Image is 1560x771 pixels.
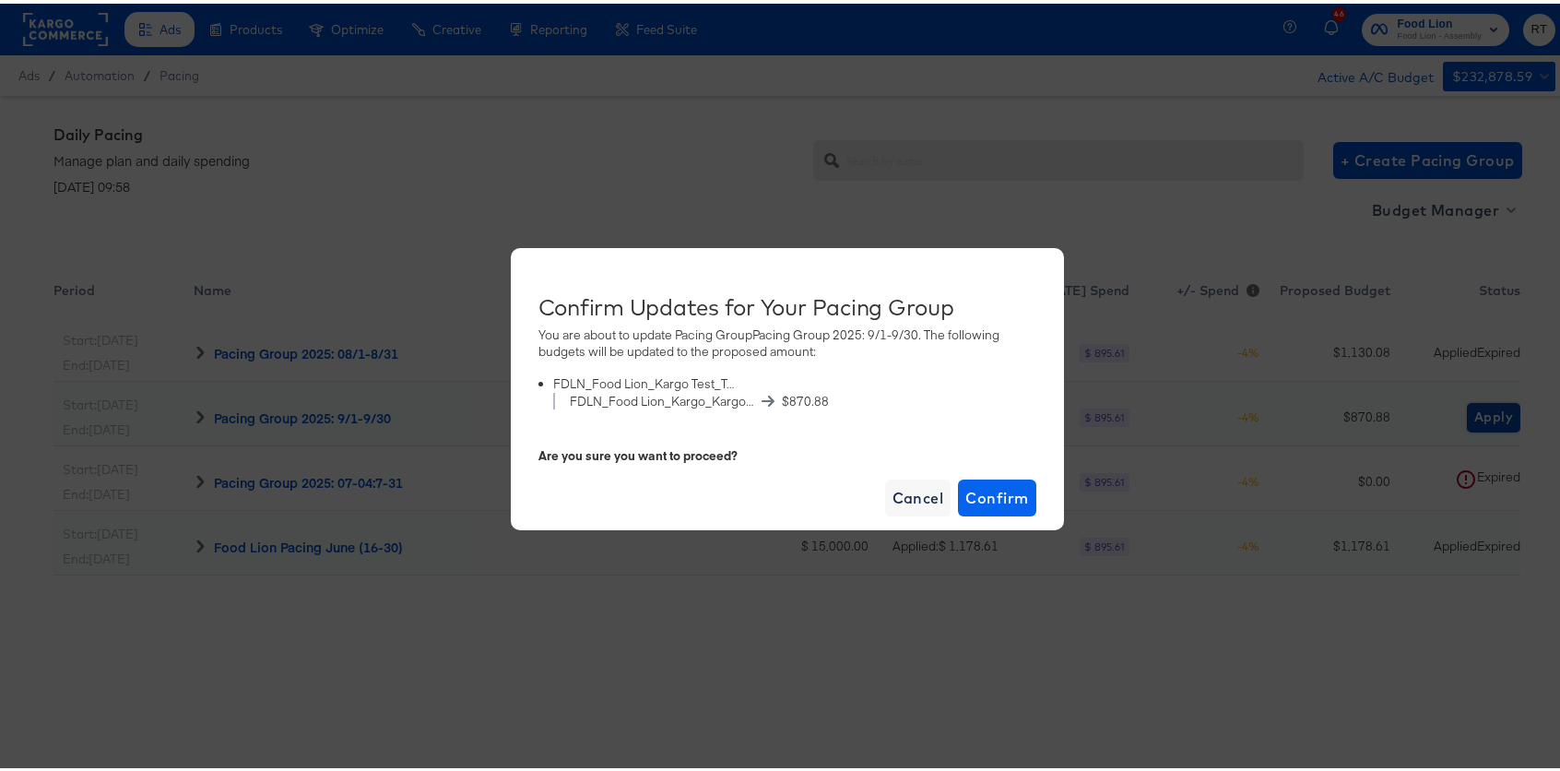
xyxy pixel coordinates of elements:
div: Confirm Updates for Your Pacing Group [538,291,1036,316]
div: Are you sure you want to proceed? [538,444,1036,461]
div: You are about to update Pacing Group Pacing Group 2025: 9/1-9/30 . The following budgets will be ... [538,323,1036,421]
div: FDLN_Food Lion_Kargo Test_Traffic_Brand Initiative_March_3.1.25-3.31.25 [553,372,738,389]
button: Cancel [885,476,951,513]
button: Confirm [958,476,1035,513]
span: FDLN_Food Lion_Kargo_Kargo Test Budgeting_Traffic_Incremental_March_3.1.25_3.31.25 [570,389,754,407]
span: Cancel [892,481,944,507]
span: Confirm [965,481,1028,507]
span: $ 870.88 [782,389,829,407]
